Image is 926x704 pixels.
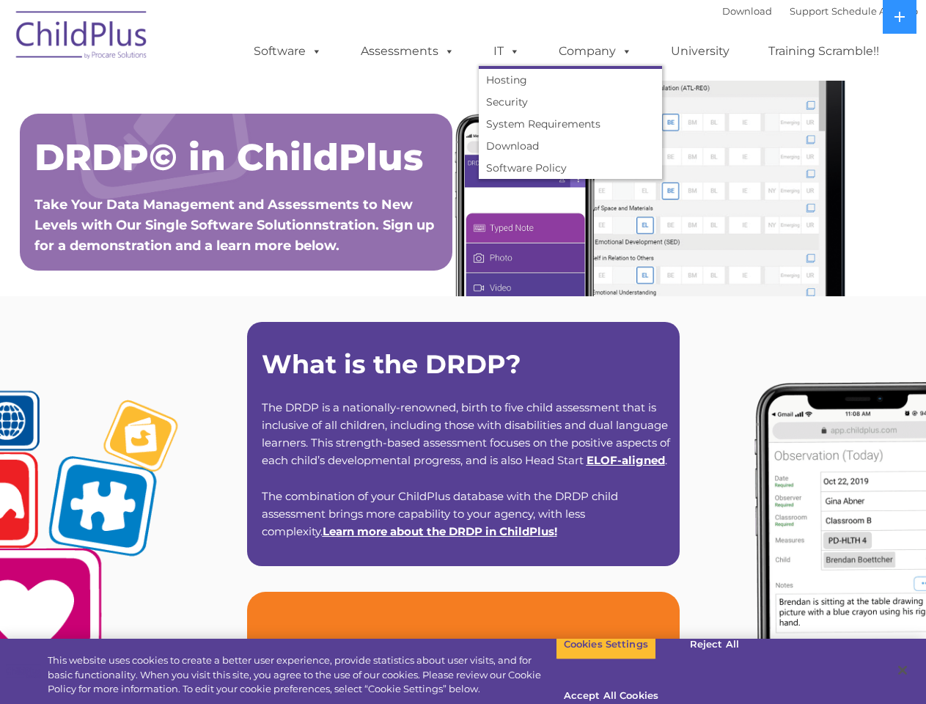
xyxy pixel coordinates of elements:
a: IT [479,37,534,66]
a: Learn more about the DRDP in ChildPlus [323,524,554,538]
span: ! [323,524,557,538]
a: Support [790,5,828,17]
button: Reject All [669,629,760,660]
span: The DRDP is a nationally-renowned, birth to five child assessment that is inclusive of all childr... [262,400,670,467]
a: Assessments [346,37,469,66]
a: University [656,37,744,66]
a: Software Policy [479,157,662,179]
button: Cookies Settings [556,629,656,660]
a: Security [479,91,662,113]
a: Schedule A Demo [831,5,918,17]
a: Download [479,135,662,157]
span: Take Your Data Management and Assessments to New Levels with Our Single Software Solutionnstratio... [34,197,434,254]
a: Download [722,5,772,17]
strong: What is the DRDP? [262,348,521,380]
a: Software [239,37,337,66]
span: The combination of your ChildPlus database with the DRDP child assessment brings more capability ... [262,489,618,538]
button: Close [886,654,919,686]
a: System Requirements [479,113,662,135]
span: DRDP© in ChildPlus [34,135,423,180]
font: | [722,5,918,17]
a: Training Scramble!! [754,37,894,66]
a: Hosting [479,69,662,91]
div: This website uses cookies to create a better user experience, provide statistics about user visit... [48,653,556,697]
a: Company [544,37,647,66]
a: ELOF-aligned [587,453,665,467]
img: ChildPlus by Procare Solutions [9,1,155,74]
